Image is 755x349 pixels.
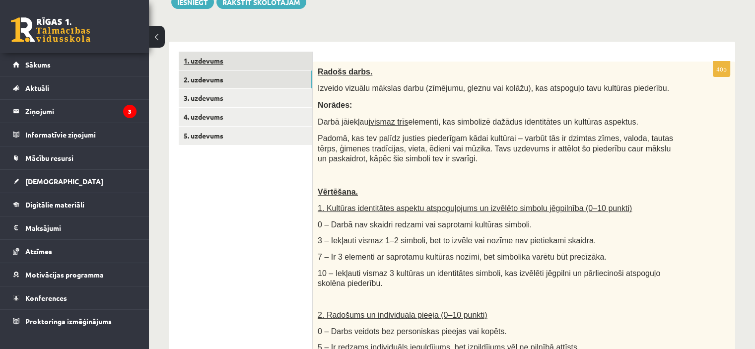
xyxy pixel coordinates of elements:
body: Editor, wiswyg-editor-user-answer-47433802841860 [10,10,402,20]
span: Sākums [25,60,51,69]
a: Mācību resursi [13,146,137,169]
a: Rīgas 1. Tālmācības vidusskola [11,17,90,42]
span: Izveido vizuālu mākslas darbu (zīmējumu, gleznu vai kolāžu), kas atspoguļo tavu kultūras piederību. [318,84,669,92]
a: Atzīmes [13,240,137,263]
span: 2. Radošums un individuālā pieeja (0–10 punkti) [318,311,487,319]
p: 40p [713,61,730,77]
a: Proktoringa izmēģinājums [13,310,137,333]
span: Motivācijas programma [25,270,104,279]
span: Norādes: [318,101,352,109]
span: Vērtēšana. [318,188,358,196]
a: 1. uzdevums [179,52,312,70]
span: Digitālie materiāli [25,200,84,209]
span: Mācību resursi [25,153,73,162]
span: Darbā jāiekļauj elementi, kas simbolizē dažādus identitātes un kultūras aspektus. [318,118,638,126]
span: 7 – Ir 3 elementi ar saprotamu kultūras nozīmi, bet simbolika varētu būt precīzāka. [318,253,607,261]
u: vismaz trīs [370,118,408,126]
a: Sākums [13,53,137,76]
a: 3. uzdevums [179,89,312,107]
span: 0 – Darbā nav skaidri redzami vai saprotami kultūras simboli. [318,220,532,229]
legend: Ziņojumi [25,100,137,123]
a: Digitālie materiāli [13,193,137,216]
i: 3 [123,105,137,118]
span: Atzīmes [25,247,52,256]
a: 2. uzdevums [179,70,312,89]
a: Aktuāli [13,76,137,99]
a: Motivācijas programma [13,263,137,286]
span: Aktuāli [25,83,49,92]
span: Konferences [25,293,67,302]
a: Konferences [13,286,137,309]
span: [DEMOGRAPHIC_DATA] [25,177,103,186]
span: 3 – Iekļauti vismaz 1–2 simboli, bet to izvēle vai nozīme nav pietiekami skaidra. [318,236,596,245]
a: Informatīvie ziņojumi [13,123,137,146]
legend: Maksājumi [25,216,137,239]
span: Proktoringa izmēģinājums [25,317,112,326]
a: Ziņojumi3 [13,100,137,123]
span: Padomā, kas tev palīdz justies piederīgam kādai kultūrai – varbūt tās ir dzimtas zīmes, valoda, t... [318,134,673,163]
span: 10 – Iekļauti vismaz 3 kultūras un identitātes simboli, kas izvēlēti jēgpilni un pārliecinoši ats... [318,269,660,288]
legend: Informatīvie ziņojumi [25,123,137,146]
span: 1. Kultūras identitātes aspektu atspoguļojums un izvēlēto simbolu jēgpilnība (0–10 punkti) [318,204,632,212]
a: 4. uzdevums [179,108,312,126]
a: [DEMOGRAPHIC_DATA] [13,170,137,193]
span: Radošs darbs. [318,68,372,76]
a: 5. uzdevums [179,127,312,145]
span: 0 – Darbs veidots bez personiskas pieejas vai kopēts. [318,327,507,336]
a: Maksājumi [13,216,137,239]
